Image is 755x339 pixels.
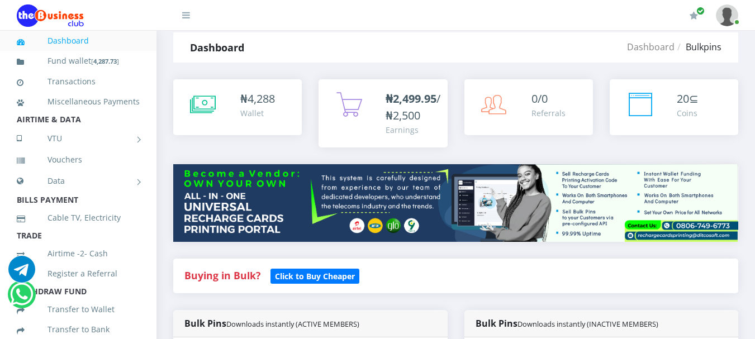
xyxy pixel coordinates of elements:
[184,317,359,330] strong: Bulk Pins
[531,91,548,106] span: 0/0
[464,79,593,135] a: 0/0 Referrals
[386,124,440,136] div: Earnings
[17,48,140,74] a: Fund wallet[4,287.73]
[690,11,698,20] i: Renew/Upgrade Subscription
[173,164,738,242] img: multitenant_rcp.png
[677,107,699,119] div: Coins
[270,269,359,282] a: Click to Buy Cheaper
[17,125,140,152] a: VTU
[240,90,275,107] div: ₦
[91,57,119,65] small: [ ]
[8,264,35,283] a: Chat for support
[190,41,244,54] strong: Dashboard
[17,69,140,94] a: Transactions
[17,261,140,287] a: Register a Referral
[17,89,140,114] a: Miscellaneous Payments
[226,319,359,329] small: Downloads instantly (ACTIVE MEMBERS)
[275,271,355,281] b: Click to Buy Cheaper
[696,7,705,15] span: Renew/Upgrade Subscription
[627,41,675,53] a: Dashboard
[10,289,33,308] a: Chat for support
[17,167,140,195] a: Data
[476,317,658,330] strong: Bulk Pins
[716,4,738,26] img: User
[17,147,140,173] a: Vouchers
[386,91,436,106] b: ₦2,499.95
[386,91,440,123] span: /₦2,500
[17,28,140,54] a: Dashboard
[248,91,275,106] span: 4,288
[93,57,117,65] b: 4,287.73
[17,241,140,266] a: Airtime -2- Cash
[319,79,447,147] a: ₦2,499.95/₦2,500 Earnings
[240,107,275,119] div: Wallet
[173,79,302,135] a: ₦4,288 Wallet
[531,107,566,119] div: Referrals
[184,269,260,282] strong: Buying in Bulk?
[17,4,84,27] img: Logo
[17,205,140,231] a: Cable TV, Electricity
[677,91,689,106] span: 20
[17,297,140,322] a: Transfer to Wallet
[677,90,699,107] div: ⊆
[675,40,721,54] li: Bulkpins
[517,319,658,329] small: Downloads instantly (INACTIVE MEMBERS)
